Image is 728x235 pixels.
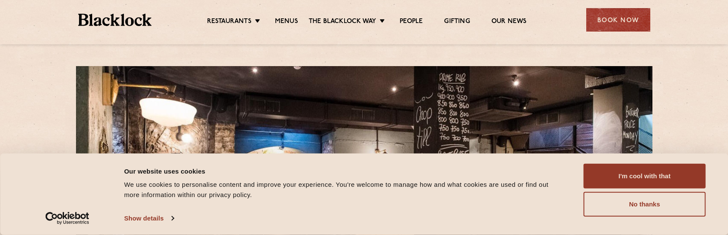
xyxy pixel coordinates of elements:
div: Book Now [586,8,650,32]
a: Menus [275,17,298,27]
a: Usercentrics Cookiebot - opens in a new window [30,212,105,225]
a: Gifting [444,17,470,27]
a: Restaurants [207,17,251,27]
div: Our website uses cookies [124,166,564,176]
a: Our News [491,17,527,27]
a: Show details [124,212,174,225]
img: BL_Textured_Logo-footer-cropped.svg [78,14,152,26]
button: I'm cool with that [584,164,706,189]
a: People [400,17,423,27]
a: The Blacklock Way [309,17,376,27]
div: We use cookies to personalise content and improve your experience. You're welcome to manage how a... [124,180,564,200]
button: No thanks [584,192,706,217]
